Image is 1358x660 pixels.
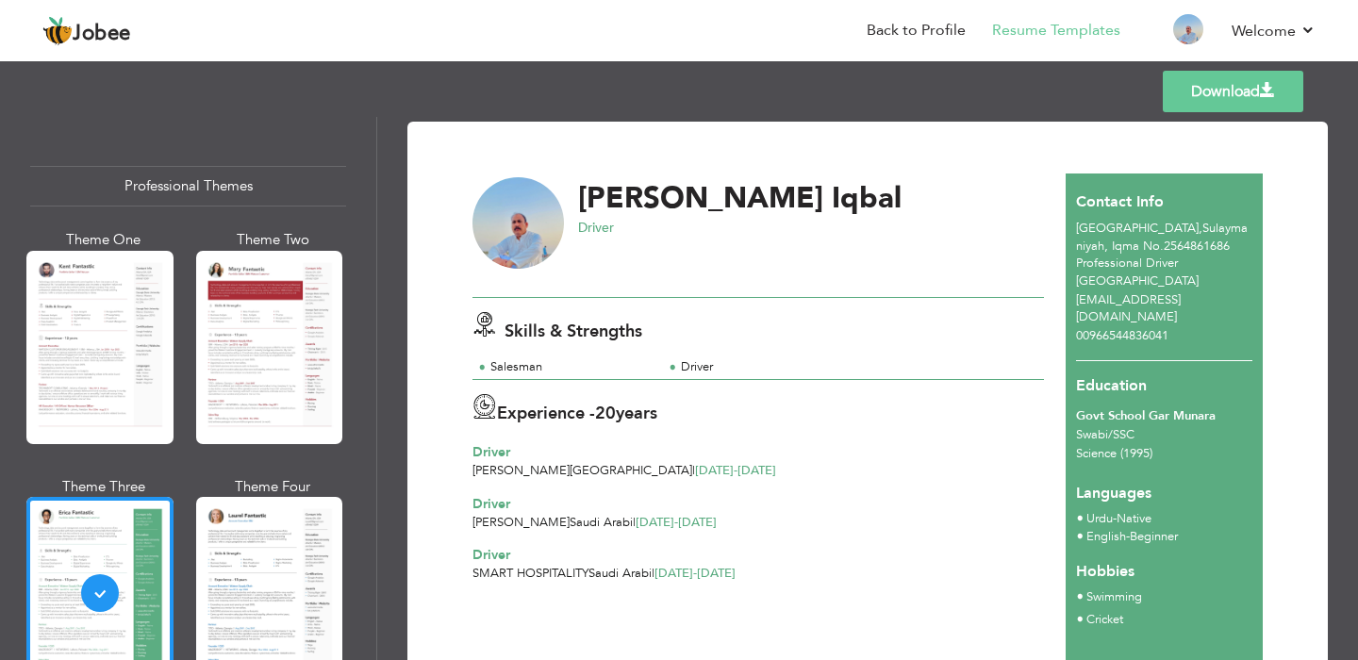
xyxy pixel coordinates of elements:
[695,462,776,479] span: [DATE]
[633,514,636,531] span: |
[1086,510,1113,527] span: Urdu
[588,565,652,582] span: Saudi Arabi
[200,477,347,497] div: Theme Four
[1108,426,1113,443] span: /
[490,358,652,376] div: Salesman
[692,462,695,479] span: |
[578,178,823,218] span: [PERSON_NAME]
[636,514,678,531] span: [DATE]
[1173,14,1203,44] img: Profile Img
[1086,528,1126,545] span: English
[832,178,902,218] span: Iqbal
[42,16,73,46] img: jobee.io
[1076,561,1134,582] span: Hobbies
[1066,220,1264,289] div: Sulaymaniyah, Iqma No.2564861686 Professional Driver
[472,546,510,564] span: Driver
[693,565,697,582] span: -
[1163,71,1303,112] a: Download
[734,462,737,479] span: -
[652,565,654,582] span: |
[1076,272,1199,289] span: [GEOGRAPHIC_DATA]
[1086,611,1123,628] span: Cricket
[1126,528,1130,545] span: -
[472,462,570,479] span: [PERSON_NAME]
[867,20,966,41] a: Back to Profile
[42,16,131,46] a: Jobee
[1076,191,1164,212] span: Contact Info
[570,462,692,479] span: [GEOGRAPHIC_DATA]
[636,514,717,531] span: [DATE]
[1232,20,1316,42] a: Welcome
[595,402,616,425] span: 20
[654,565,736,582] span: [DATE]
[200,230,347,250] div: Theme Two
[505,320,642,343] span: Skills & Strengths
[1076,469,1151,504] span: Languages
[1086,588,1142,605] span: Swimming
[472,514,570,531] span: [PERSON_NAME]
[695,462,737,479] span: [DATE]
[595,402,657,426] label: years
[1076,407,1252,425] div: Govt School Gar Munara
[681,358,842,376] div: Driver
[1076,220,1199,237] span: [GEOGRAPHIC_DATA]
[472,565,588,582] span: Smart Hospitality
[1076,291,1181,326] span: [EMAIL_ADDRESS][DOMAIN_NAME]
[30,230,177,250] div: Theme One
[1076,426,1134,443] span: Swabi SSC
[674,514,678,531] span: -
[1120,445,1152,462] span: (1995)
[570,514,633,531] span: Saudi Arabi
[497,402,595,425] span: Experience -
[1076,375,1147,396] span: Education
[654,565,697,582] span: [DATE]
[578,219,614,237] span: Driver
[30,166,346,206] div: Professional Themes
[1086,528,1178,547] li: Beginner
[1113,510,1117,527] span: -
[1076,445,1117,462] span: Science
[1199,220,1202,237] span: ,
[472,443,510,461] span: Driver
[472,177,565,270] img: No image
[30,477,177,497] div: Theme Three
[1086,510,1151,529] li: Native
[1076,327,1168,344] span: 00966544836041
[992,20,1120,41] a: Resume Templates
[73,24,131,44] span: Jobee
[472,495,510,513] span: Driver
